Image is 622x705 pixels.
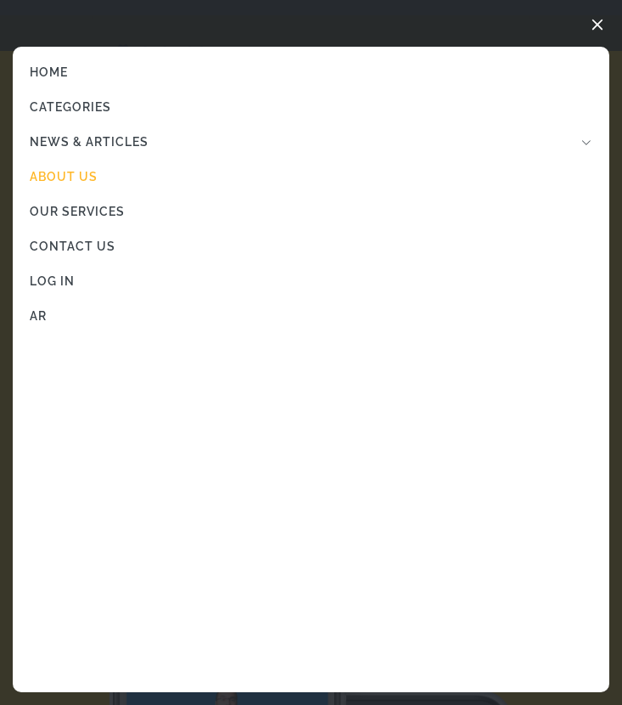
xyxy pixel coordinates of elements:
[13,195,609,229] a: Our Services
[30,133,148,151] span: News & Articles
[13,90,609,125] a: Categories
[13,264,609,299] a: Log in
[13,229,609,264] a: Contact Us
[13,55,609,90] a: Home
[13,160,609,195] a: About Us
[13,299,609,334] a: AR
[13,125,609,160] a: News & Articles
